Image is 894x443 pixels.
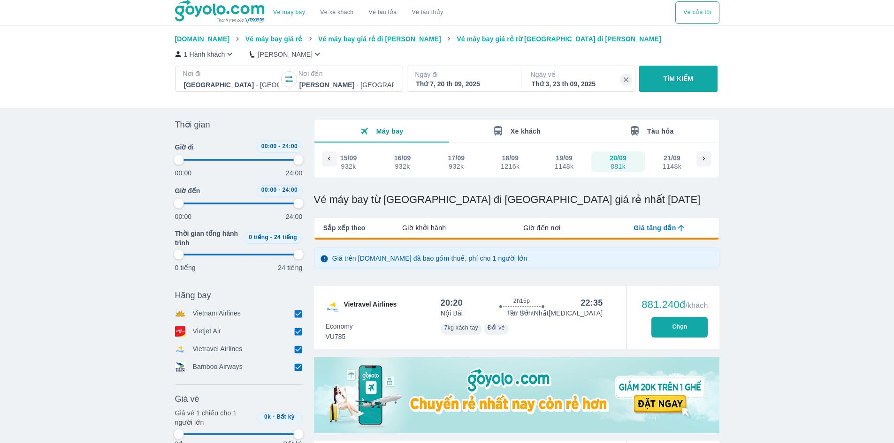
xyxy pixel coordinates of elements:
[639,66,718,92] button: TÌM KIẾM
[183,69,280,78] p: Nơi đi
[511,128,541,135] span: Xe khách
[273,9,305,16] a: Vé máy bay
[402,223,446,233] span: Giờ khởi hành
[273,413,275,420] span: -
[647,128,674,135] span: Tàu hỏa
[634,223,676,233] span: Giá tăng dần
[175,35,230,43] span: [DOMAIN_NAME]
[340,153,357,163] div: 15/09
[555,163,573,170] div: 1148k
[685,301,708,309] span: /khách
[457,35,661,43] span: Vé máy bay giá rẻ từ [GEOGRAPHIC_DATA] đi [PERSON_NAME]
[506,308,603,318] p: Tân Sơn Nhất [MEDICAL_DATA]
[193,344,243,354] p: Vietravel Airlines
[642,299,708,310] div: 881.240đ
[488,324,505,331] span: Đổi vé
[444,324,478,331] span: 7kg xách tay
[175,212,192,221] p: 00:00
[175,290,211,301] span: Hãng bay
[416,79,511,89] div: Thứ 7, 20 th 09, 2025
[249,234,268,240] span: 0 tiếng
[415,70,512,79] p: Ngày đi
[175,34,719,44] nav: breadcrumb
[282,187,298,193] span: 24:00
[326,332,353,341] span: VU785
[441,297,463,308] div: 20:20
[261,187,277,193] span: 00:00
[175,143,194,152] span: Giờ đi
[276,413,295,420] span: Bất kỳ
[502,153,519,163] div: 18/09
[193,308,241,319] p: Vietnam Airlines
[175,393,199,405] span: Giá vé
[532,79,627,89] div: Thứ 3, 23 th 09, 2025
[664,153,680,163] div: 21/09
[175,186,200,195] span: Giờ đến
[320,9,353,16] a: Vé xe khách
[278,143,280,150] span: -
[663,163,681,170] div: 1148k
[314,193,719,206] h1: Vé máy bay từ [GEOGRAPHIC_DATA] đi [GEOGRAPHIC_DATA] giá rẻ nhất [DATE]
[394,153,411,163] div: 16/09
[286,212,303,221] p: 24:00
[258,50,313,59] p: [PERSON_NAME]
[175,229,240,248] span: Thời gian tổng hành trình
[278,263,302,272] p: 24 tiếng
[261,143,277,150] span: 00:00
[193,326,222,337] p: Vietjet Air
[341,163,357,170] div: 932k
[449,163,465,170] div: 932k
[501,163,520,170] div: 1216k
[523,223,560,233] span: Giờ đến nơi
[175,168,192,178] p: 00:00
[175,408,253,427] p: Giá vé 1 chiều cho 1 người lớn
[325,300,340,315] img: VU
[675,1,719,24] button: Vé của tôi
[376,128,404,135] span: Máy bay
[664,74,694,83] p: TÌM KIẾM
[556,153,573,163] div: 19/09
[581,297,603,308] div: 22:35
[298,69,395,78] p: Nơi đến
[326,322,353,331] span: Economy
[250,49,322,59] button: [PERSON_NAME]
[531,70,627,79] p: Ngày về
[175,263,196,272] p: 0 tiếng
[193,362,243,372] p: Bamboo Airways
[323,223,366,233] span: Sắp xếp theo
[675,1,719,24] div: choose transportation mode
[610,163,626,170] div: 881k
[184,50,225,59] p: 1 Hành khách
[278,187,280,193] span: -
[270,234,272,240] span: -
[282,143,298,150] span: 24:00
[513,297,530,305] span: 2h15p
[245,35,303,43] span: Vé máy bay giá rẻ
[365,218,718,238] div: lab API tabs example
[274,234,297,240] span: 24 tiếng
[286,168,303,178] p: 24:00
[175,119,210,130] span: Thời gian
[332,254,527,263] p: Giá trên [DOMAIN_NAME] đã bao gồm thuế, phí cho 1 người lớn
[266,1,451,24] div: choose transportation mode
[404,1,451,24] button: Vé tàu thủy
[344,300,397,315] span: Vietravel Airlines
[610,153,627,163] div: 20/09
[651,317,708,338] button: Chọn
[318,35,441,43] span: Vé máy bay giá rẻ đi [PERSON_NAME]
[264,413,271,420] span: 0k
[441,308,463,318] p: Nội Bài
[448,153,465,163] div: 17/09
[314,357,719,433] img: media-0
[361,1,405,24] a: Vé tàu lửa
[395,163,411,170] div: 932k
[175,49,235,59] button: 1 Hành khách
